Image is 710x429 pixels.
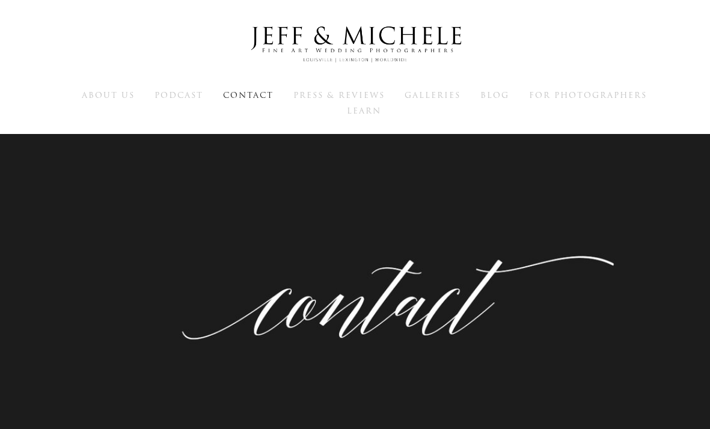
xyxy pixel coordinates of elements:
[155,90,203,101] span: Podcast
[320,248,390,276] p: Contact
[155,90,203,100] a: Podcast
[223,90,274,101] span: Contact
[82,90,135,100] a: About Us
[480,90,509,101] span: Blog
[347,105,381,116] a: Learn
[529,90,647,100] a: For Photographers
[480,90,509,100] a: Blog
[235,15,476,74] img: Louisville Wedding Photographers - Jeff & Michele Wedding Photographers
[82,90,135,101] span: About Us
[223,90,274,100] a: Contact
[405,90,461,100] a: Galleries
[293,90,385,100] a: Press & Reviews
[529,90,647,101] span: For Photographers
[347,105,381,117] span: Learn
[293,90,385,101] span: Press & Reviews
[405,90,461,101] span: Galleries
